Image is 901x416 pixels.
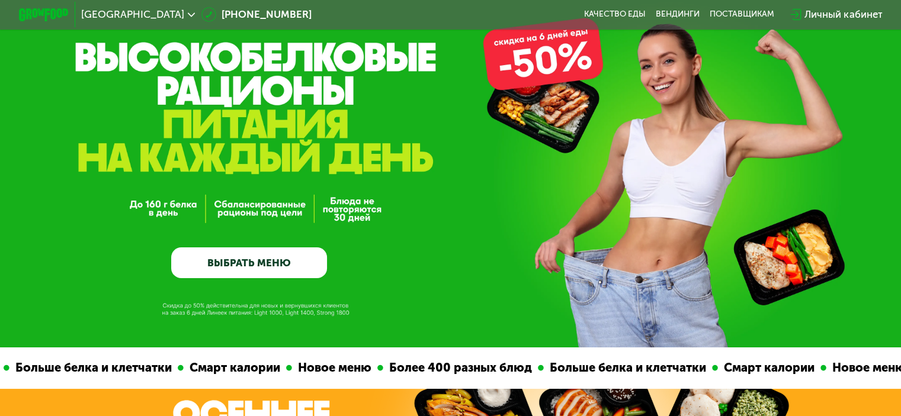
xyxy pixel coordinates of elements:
[9,359,178,377] div: Больше белка и клетчатки
[81,9,184,20] span: [GEOGRAPHIC_DATA]
[710,9,774,20] div: поставщикам
[718,359,820,377] div: Смарт калории
[584,9,646,20] a: Качество еды
[292,359,377,377] div: Новое меню
[171,247,327,279] a: ВЫБРАТЬ МЕНЮ
[383,359,538,377] div: Более 400 разных блюд
[804,7,882,22] div: Личный кабинет
[201,7,312,22] a: [PHONE_NUMBER]
[184,359,286,377] div: Смарт калории
[544,359,712,377] div: Больше белка и клетчатки
[656,9,700,20] a: Вендинги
